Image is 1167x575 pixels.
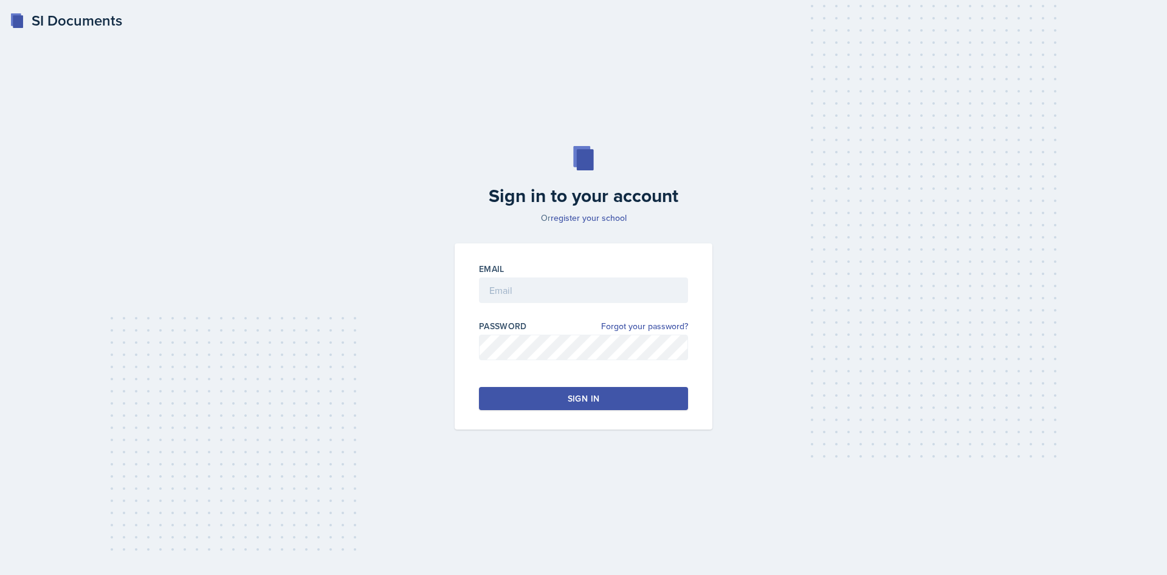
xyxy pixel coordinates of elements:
h2: Sign in to your account [447,185,720,207]
p: Or [447,212,720,224]
a: SI Documents [10,10,122,32]
button: Sign in [479,387,688,410]
div: Sign in [568,392,599,405]
input: Email [479,277,688,303]
label: Password [479,320,527,332]
label: Email [479,263,504,275]
a: register your school [551,212,627,224]
a: Forgot your password? [601,320,688,333]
